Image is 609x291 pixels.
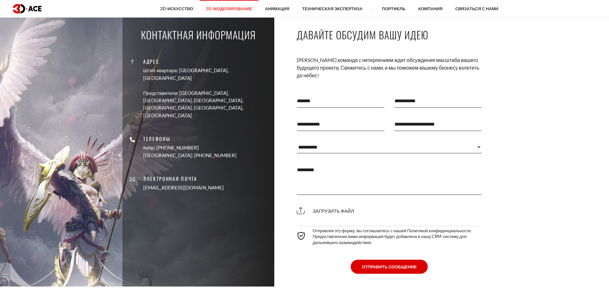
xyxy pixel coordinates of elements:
font: Адрес [143,58,159,65]
font: Представители: [GEOGRAPHIC_DATA], [GEOGRAPHIC_DATA], [GEOGRAPHIC_DATA], [143,90,243,103]
font: Компания [418,6,442,11]
font: Давайте обсудим вашу идею [297,27,428,42]
a: [EMAIL_ADDRESS][DOMAIN_NAME] [143,184,224,191]
font: Электронная почта [143,175,197,182]
font: [GEOGRAPHIC_DATA]: [PHONE_NUMBER] [143,152,237,158]
button: ОТПРАВИТЬ СООБЩЕНИЕ [351,260,428,274]
img: логотип темный [13,4,42,13]
font: Техническая экспертиза [302,6,363,11]
font: Штаб-квартира: [GEOGRAPHIC_DATA], [GEOGRAPHIC_DATA] [143,67,229,80]
font: Анимация [265,6,290,11]
font: Загрузить файл [313,208,354,214]
font: Кипр: [PHONE_NUMBER] [143,145,199,150]
font: Телефоны [143,135,170,142]
font: 2D-искусство [160,6,193,11]
font: [EMAIL_ADDRESS][DOMAIN_NAME] [143,185,224,190]
font: Отправляя эту форму, вы соглашаетесь с нашей Политикой конфиденциальности. Предоставленная вами и... [313,228,472,245]
a: Штаб-квартира: [GEOGRAPHIC_DATA], [GEOGRAPHIC_DATA] Представители: [GEOGRAPHIC_DATA], [GEOGRAPHIC... [143,67,269,119]
font: Портфель [382,6,406,11]
font: [GEOGRAPHIC_DATA], [GEOGRAPHIC_DATA], [GEOGRAPHIC_DATA] [143,105,243,118]
font: [PERSON_NAME] команда с нетерпением ждет обсуждения масштаба вашего будущего проекта. Свяжитесь с... [297,57,480,79]
font: Контактная информация [141,27,256,42]
font: 3D-моделирование [206,6,252,11]
font: ОТПРАВИТЬ СООБЩЕНИЕ [362,264,417,269]
font: Связаться с нами [455,6,498,11]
